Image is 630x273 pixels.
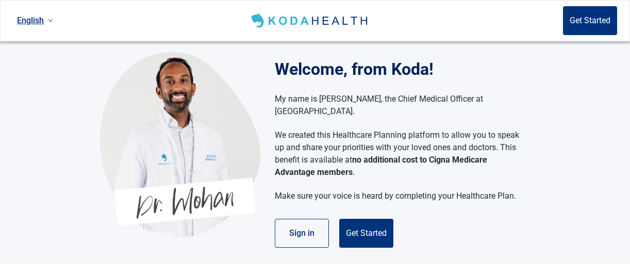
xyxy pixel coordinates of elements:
button: Sign in [275,219,329,248]
p: Make sure your voice is heard by completing your Healthcare Plan. [275,190,520,202]
span: down [48,18,53,23]
img: Koda Health [249,12,371,29]
h1: Welcome, from Koda! [275,57,530,82]
button: Get Started [339,219,393,248]
strong: no additional cost to Cigna Medicare Advantage members [275,155,487,177]
a: Current language: English [13,12,57,29]
button: Get Started [563,6,617,35]
p: We created this Healthcare Planning platform to allow you to speak up and share your priorities w... [275,129,520,179]
p: My name is [PERSON_NAME], the Chief Medical Officer at [GEOGRAPHIC_DATA]. [275,93,520,118]
img: Koda Health [100,52,260,237]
